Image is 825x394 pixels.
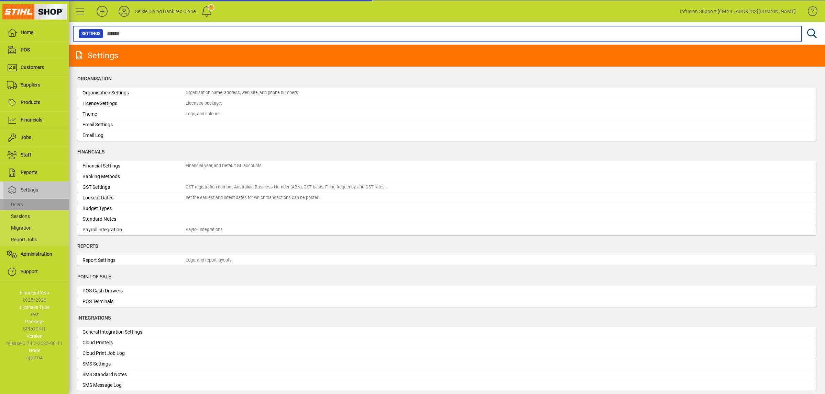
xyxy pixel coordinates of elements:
[82,111,186,118] div: Theme
[77,224,816,235] a: Payroll IntegrationPayroll Integrations
[82,194,186,201] div: Lockout Dates
[7,202,23,207] span: Users
[82,382,186,389] div: SMS Message Log
[77,119,816,130] a: Email Settings
[20,290,49,295] span: Financial Year
[3,112,69,129] a: Financials
[21,269,38,274] span: Support
[77,315,111,321] span: Integrations
[82,287,186,294] div: POS Cash Drawers
[77,109,816,119] a: ThemeLogo, and colours.
[82,100,186,107] div: License Settings
[3,210,69,222] a: Sessions
[186,111,221,117] div: Logo, and colours.
[82,205,186,212] div: Budget Types
[77,76,112,81] span: Organisation
[82,339,186,346] div: Cloud Printers
[3,234,69,245] a: Report Jobs
[77,327,816,337] a: General Integration Settings
[81,30,100,37] span: Settings
[77,243,98,249] span: Reports
[3,147,69,164] a: Staff
[82,371,186,378] div: SMS Standard Notes
[20,304,49,310] span: Licensee Type
[77,182,816,193] a: GST SettingsGST registration number, Australian Business Number (ABN), GST basis, Filing frequenc...
[3,42,69,59] a: POS
[3,246,69,263] a: Administration
[21,65,44,70] span: Customers
[3,263,69,280] a: Support
[3,199,69,210] a: Users
[186,257,233,264] div: Logo, and report layouts.
[3,94,69,111] a: Products
[77,193,816,203] a: Lockout DatesSet the earliest and latest dates for which transactions can be posted.
[21,30,33,35] span: Home
[77,214,816,224] a: Standard Notes
[680,6,796,17] div: Infusion Support [EMAIL_ADDRESS][DOMAIN_NAME]
[77,286,816,296] a: POS Cash Drawers
[29,348,40,353] span: Node
[26,333,43,339] span: Version
[21,251,52,257] span: Administration
[21,170,37,175] span: Reports
[21,135,31,140] span: Jobs
[113,5,135,18] button: Profile
[21,82,40,88] span: Suppliers
[91,5,113,18] button: Add
[3,77,69,94] a: Suppliers
[3,164,69,181] a: Reports
[135,6,196,17] div: Selkie Diving Bank rec Clone
[82,173,186,180] div: Banking Methods
[77,255,816,266] a: Report SettingsLogo, and report layouts.
[21,152,31,158] span: Staff
[77,171,816,182] a: Banking Methods
[186,227,223,233] div: Payroll Integrations
[186,163,263,169] div: Financial year, and Default GL accounts.
[3,59,69,76] a: Customers
[21,100,40,105] span: Products
[77,98,816,109] a: License SettingsLicensee package.
[82,226,186,233] div: Payroll Integration
[3,24,69,41] a: Home
[77,369,816,380] a: SMS Standard Notes
[77,348,816,359] a: Cloud Print Job Log
[77,161,816,171] a: Financial SettingsFinancial year, and Default GL accounts.
[186,184,386,190] div: GST registration number, Australian Business Number (ABN), GST basis, Filing frequency, and GST r...
[77,149,104,154] span: Financials
[82,132,186,139] div: Email Log
[21,47,30,53] span: POS
[3,129,69,146] a: Jobs
[77,296,816,307] a: POS Terminals
[82,360,186,368] div: SMS Settings
[7,237,37,242] span: Report Jobs
[803,1,816,24] a: Knowledge Base
[82,298,186,305] div: POS Terminals
[7,213,30,219] span: Sessions
[77,88,816,98] a: Organisation SettingsOrganisation name, address, web site, and phone numbers.
[82,184,186,191] div: GST Settings
[82,350,186,357] div: Cloud Print Job Log
[82,121,186,128] div: Email Settings
[82,162,186,170] div: Financial Settings
[77,380,816,391] a: SMS Message Log
[74,50,118,61] div: Settings
[82,328,186,336] div: General Integration Settings
[186,90,299,96] div: Organisation name, address, web site, and phone numbers.
[25,319,44,324] span: Package
[21,117,42,123] span: Financials
[186,195,320,201] div: Set the earliest and latest dates for which transactions can be posted.
[82,216,186,223] div: Standard Notes
[77,130,816,141] a: Email Log
[77,274,111,279] span: Point of Sale
[7,225,32,231] span: Migration
[21,187,38,193] span: Settings
[82,89,186,96] div: Organisation Settings
[77,337,816,348] a: Cloud Printers
[82,257,186,264] div: Report Settings
[77,359,816,369] a: SMS Settings
[186,100,222,107] div: Licensee package.
[77,203,816,214] a: Budget Types
[3,222,69,234] a: Migration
